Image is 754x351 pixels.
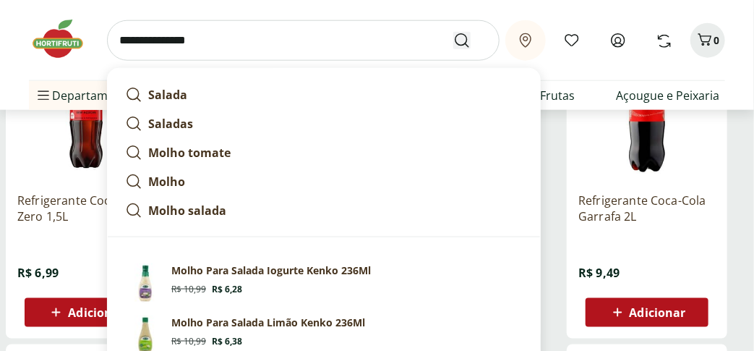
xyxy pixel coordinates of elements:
a: Refrigerante Coca-Cola Zero 1,5L [17,193,155,224]
span: Adicionar [630,307,686,318]
strong: Salada [148,87,187,103]
img: Refrigerante Coca-Cola Zero 1,5L [17,43,155,181]
span: 0 [714,33,719,47]
p: Molho Para Salada Limão Kenko 236Ml [171,316,365,330]
span: Departamentos [35,78,139,113]
p: Molho Para Salada Iogurte Kenko 236Ml [171,263,371,278]
span: R$ 10,99 [171,336,206,347]
img: Refrigerante Coca-Cola Garrafa 2L [578,43,716,181]
span: Adicionar [68,307,124,318]
span: R$ 6,99 [17,265,59,281]
span: R$ 6,38 [212,336,242,347]
span: R$ 10,99 [171,284,206,295]
input: search [107,20,500,61]
img: Hortifruti [29,17,101,61]
button: Submit Search [453,32,488,49]
button: Carrinho [690,23,725,58]
button: Menu [35,78,52,113]
a: Refrigerante Coca-Cola Garrafa 2L [578,193,716,224]
button: Adicionar [25,298,147,327]
span: R$ 9,49 [578,265,620,281]
strong: Molho salada [148,203,226,219]
a: PrincipalMolho Para Salada Iogurte Kenko 236MlR$ 10,99R$ 6,28 [119,258,528,310]
a: Saladas [119,109,528,138]
a: Salada [119,80,528,109]
strong: Molho [148,174,185,190]
span: R$ 6,28 [212,284,242,295]
a: Molho [119,167,528,196]
a: Açougue e Peixaria [616,87,719,104]
button: Adicionar [586,298,708,327]
strong: Molho tomate [148,145,231,161]
a: Molho salada [119,196,528,225]
a: Molho tomate [119,138,528,167]
img: Principal [125,263,166,304]
strong: Saladas [148,116,193,132]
